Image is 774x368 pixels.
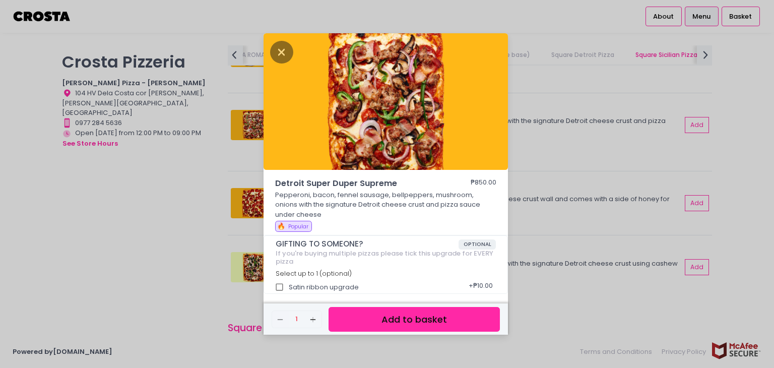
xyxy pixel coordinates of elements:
[471,177,496,190] div: ₱850.00
[276,269,352,278] span: Select up to 1 (optional)
[276,250,496,265] div: If you're buying multiple pizzas please tick this upgrade for EVERY pizza
[270,46,293,56] button: Close
[276,239,459,249] span: GIFTING TO SOMEONE?
[288,223,308,230] span: Popular
[465,278,496,297] div: + ₱10.00
[275,177,441,190] span: Detroit Super Duper Supreme
[459,239,496,250] span: OPTIONAL
[277,221,285,231] span: 🔥
[329,307,500,332] button: Add to basket
[275,190,497,220] p: Pepperoni, bacon, fennel sausage, bellpeppers, mushroom, onions with the signature Detroit cheese...
[264,33,508,170] img: Detroit Super Duper Supreme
